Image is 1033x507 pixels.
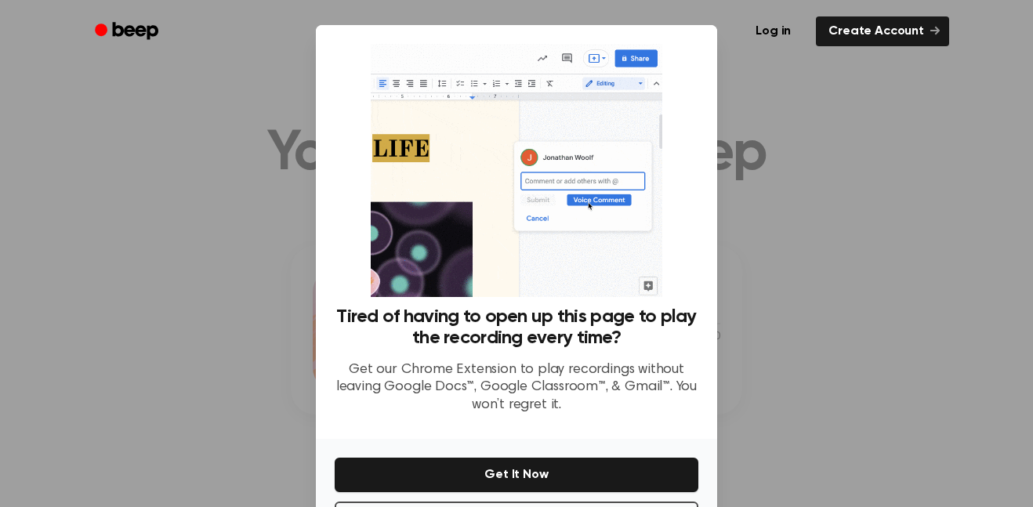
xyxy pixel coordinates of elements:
img: Beep extension in action [371,44,661,297]
a: Beep [84,16,172,47]
h3: Tired of having to open up this page to play the recording every time? [335,306,698,349]
p: Get our Chrome Extension to play recordings without leaving Google Docs™, Google Classroom™, & Gm... [335,361,698,415]
a: Log in [740,13,806,49]
button: Get It Now [335,458,698,492]
a: Create Account [816,16,949,46]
